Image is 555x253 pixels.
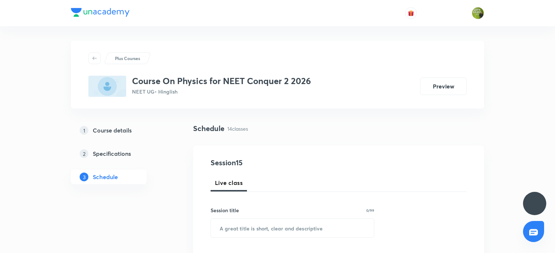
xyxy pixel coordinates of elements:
[71,123,170,138] a: 1Course details
[408,10,414,16] img: avatar
[80,149,88,158] p: 2
[88,76,126,97] img: 3EC39CA4-3BFE-418F-88B1-9F6410AAFB81_plus.png
[132,76,311,86] h3: Course On Physics for NEET Conquer 2 2026
[227,125,248,133] p: 14 classes
[405,7,417,19] button: avatar
[193,123,224,134] h4: Schedule
[93,149,131,158] h5: Specifications
[80,173,88,181] p: 3
[366,209,374,212] p: 0/99
[420,78,467,95] button: Preview
[80,126,88,135] p: 1
[93,126,132,135] h5: Course details
[211,219,374,237] input: A great title is short, clear and descriptive
[71,8,129,17] img: Company Logo
[71,146,170,161] a: 2Specifications
[115,55,140,62] p: Plus Courses
[93,173,118,181] h5: Schedule
[211,157,343,168] h4: Session 15
[472,7,484,19] img: Gaurav Uppal
[211,206,239,214] h6: Session title
[132,88,311,95] p: NEET UG • Hinglish
[71,8,129,19] a: Company Logo
[215,178,243,187] span: Live class
[530,199,539,208] img: ttu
